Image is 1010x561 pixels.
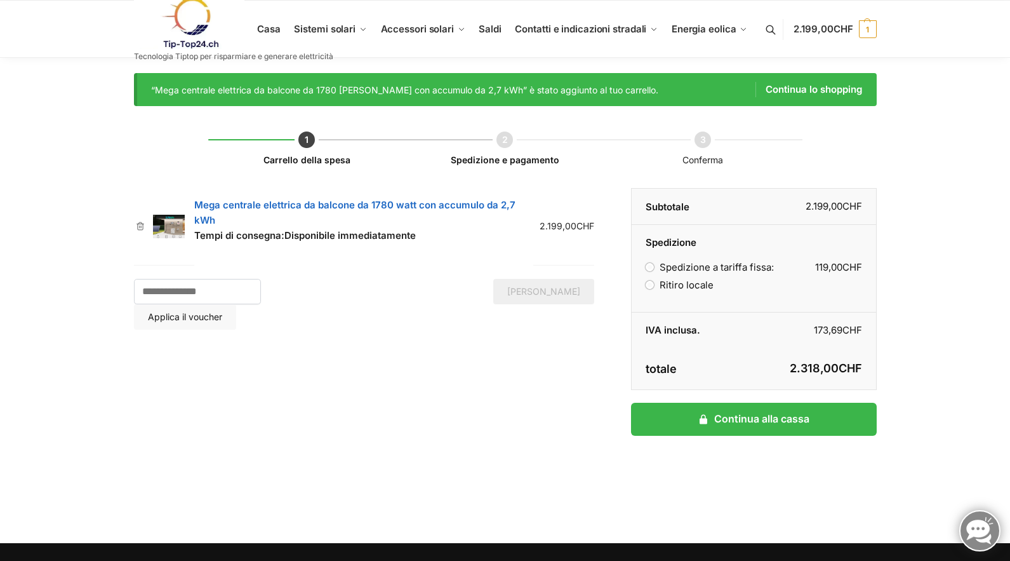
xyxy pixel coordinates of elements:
font: Continua alla cassa [714,412,809,425]
font: Saldi [479,23,502,35]
font: [PERSON_NAME] [507,286,580,297]
font: Tecnologia Tiptop per risparmiare e generare elettricità [134,51,333,61]
font: 2.199,00 [540,220,576,231]
font: IVA inclusa. [646,324,700,336]
span: CHF [834,23,853,35]
font: CHF [842,324,862,336]
a: Continua lo shopping [755,82,862,97]
a: Continua alla cassa [631,403,876,436]
font: Spedizione a tariffa fissa: [660,261,774,273]
a: Mega centrale elettrica da balcone da 1780 watt con accumulo da 2,7 kWh [194,199,515,226]
font: “Mega centrale elettrica da balcone da 1780 [PERSON_NAME] con accumulo da 2,7 kWh” è stato aggiun... [151,84,658,95]
button: Applica il voucher [134,304,236,330]
iframe: Sicherer Rahmen für schnelle Bezahlvorgänge [628,443,879,479]
a: Spedizione e pagamento [451,154,559,165]
font: Applica il voucher [148,311,222,322]
font: Tempi di consegna: [194,229,284,241]
font: 2.318,00 [790,362,839,375]
a: Accessori solari [375,1,470,58]
a: Carrello della spesa [263,154,350,165]
font: CHF [576,220,594,231]
font: CHF [839,362,862,375]
font: CHF [842,200,862,212]
font: Subtotale [646,201,689,213]
font: Spedizione [646,236,696,248]
font: CHF [842,261,862,273]
font: Contatti e indicazioni stradali [515,23,646,35]
font: Ritiro locale [660,279,714,291]
a: Rimuovi Mega Balcony Power Station 1780 Watt con 2,7 kWh di accumulo dal carrello [134,222,147,231]
font: Continua lo shopping [766,83,862,95]
a: Saldi [474,1,507,58]
a: 2.199,00CHF 1 [794,10,877,48]
font: Accessori solari [381,23,454,35]
font: Conferma [682,154,723,165]
font: 119,00 [815,261,842,273]
span: 1 [859,20,877,38]
font: 2.199,00 [806,200,842,212]
a: Contatti e indicazioni stradali [510,1,663,58]
img: Carrello 1 [153,215,185,239]
font: totale [646,362,677,375]
font: Energia eolica [672,23,736,35]
span: 2.199,00 [794,23,853,35]
font: Disponibile immediatamente [284,229,416,241]
font: 173,69 [814,324,842,336]
a: Energia eolica [667,1,753,58]
button: [PERSON_NAME] [493,279,594,304]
